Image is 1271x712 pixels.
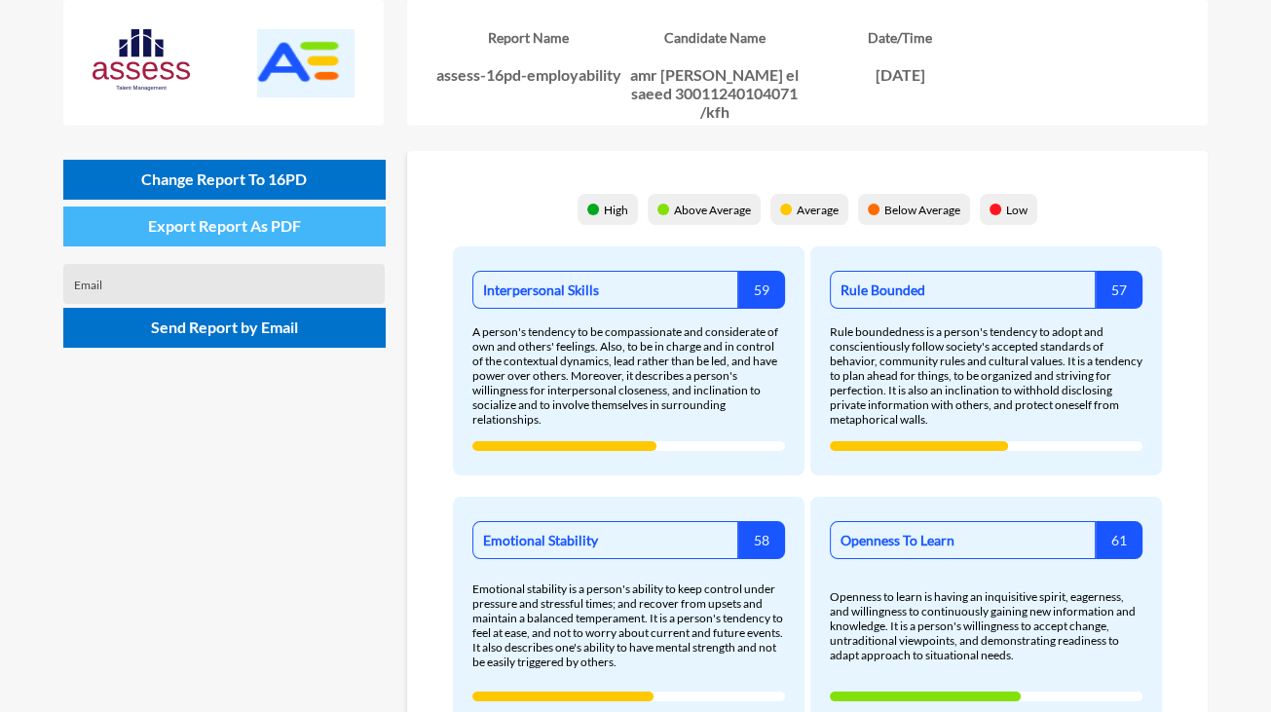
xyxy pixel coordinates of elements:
[436,65,622,84] p: assess-16pd-employability
[599,198,633,222] p: High
[879,198,965,222] p: Below Average
[830,271,1096,309] h3: Rule Bounded
[472,581,785,669] div: Emotional stability is a person's ability to keep control under pressure and stressful times; and...
[472,271,738,309] h3: Interpersonal Skills
[669,198,756,222] p: Above Average
[792,198,843,222] p: Average
[830,589,1142,662] div: Openness to learn is having an inquisitive spirit, eagerness, and willingness to continuously gai...
[148,216,301,235] span: Export Report As PDF
[1096,271,1142,309] span: 57
[93,29,190,91] img: AssessLogoo.svg
[621,29,807,46] h3: Candidate Name
[807,65,993,84] p: [DATE]
[738,271,785,309] span: 59
[1001,198,1032,222] p: Low
[151,318,298,336] span: Send Report by Email
[472,324,785,427] div: A person's tendency to be compassionate and considerate of own and others' feelings. Also, to be ...
[257,29,355,97] img: abc5c430-be96-11ed-a028-27a3ea2de631_%20ASSESS%20Employability
[63,206,385,245] button: Export Report As PDF
[830,521,1096,559] h3: Openness To Learn
[141,169,307,188] span: Change Report To 16PD
[63,308,385,347] button: Send Report by Email
[621,65,807,121] p: amr [PERSON_NAME] el saeed 30011240104071 /kfh
[436,29,622,46] h3: Report Name
[63,160,385,199] button: Change Report To 16PD
[807,29,993,46] h3: Date/Time
[830,324,1142,427] div: Rule boundedness is a person's tendency to adopt and conscientiously follow society's accepted st...
[1096,521,1142,559] span: 61
[472,521,738,559] h3: Emotional Stability
[738,521,785,559] span: 58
